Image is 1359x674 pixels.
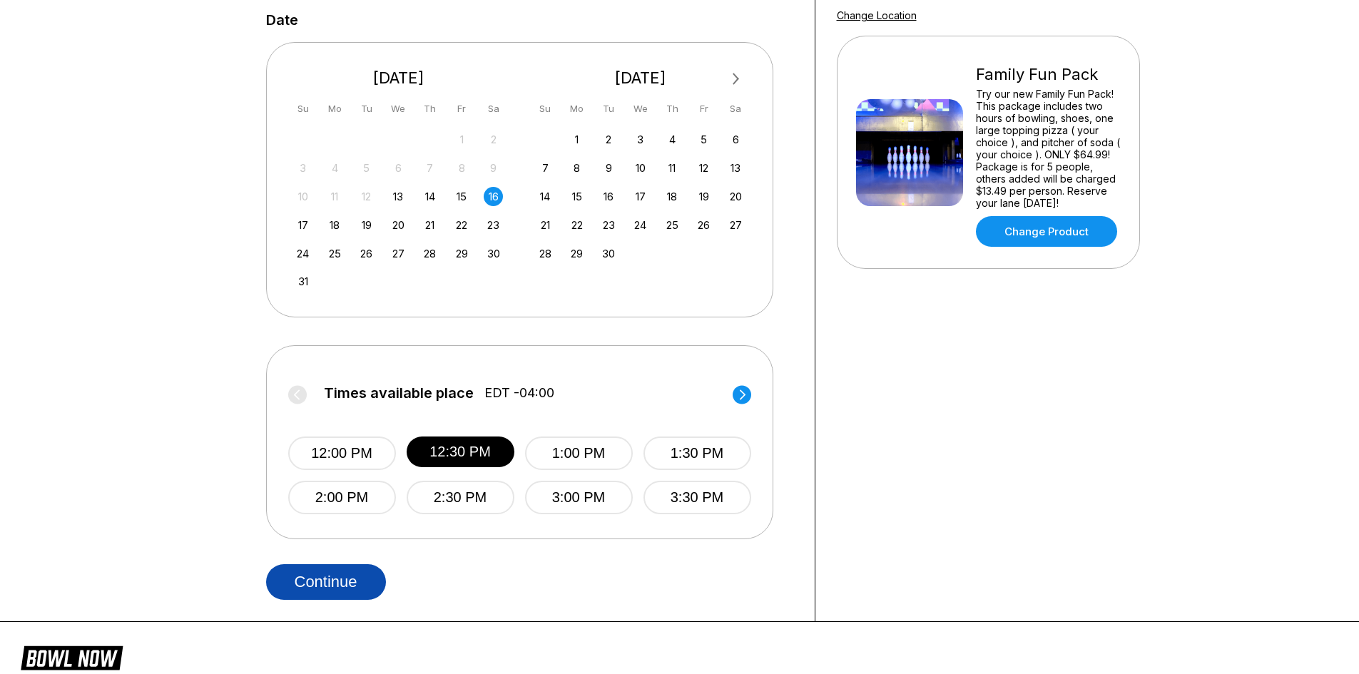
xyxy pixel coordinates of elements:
[357,158,376,178] div: Not available Tuesday, August 5th, 2025
[452,158,472,178] div: Not available Friday, August 8th, 2025
[357,99,376,118] div: Tu
[389,99,408,118] div: We
[643,481,751,514] button: 3:30 PM
[536,187,555,206] div: Choose Sunday, September 14th, 2025
[599,158,619,178] div: Choose Tuesday, September 9th, 2025
[599,130,619,149] div: Choose Tuesday, September 2nd, 2025
[389,158,408,178] div: Not available Wednesday, August 6th, 2025
[694,187,713,206] div: Choose Friday, September 19th, 2025
[567,158,586,178] div: Choose Monday, September 8th, 2025
[292,128,506,292] div: month 2025-08
[325,99,345,118] div: Mo
[452,244,472,263] div: Choose Friday, August 29th, 2025
[325,244,345,263] div: Choose Monday, August 25th, 2025
[484,130,503,149] div: Not available Saturday, August 2nd, 2025
[976,65,1121,84] div: Family Fun Pack
[534,128,748,263] div: month 2025-09
[325,215,345,235] div: Choose Monday, August 18th, 2025
[726,99,745,118] div: Sa
[325,187,345,206] div: Not available Monday, August 11th, 2025
[293,215,312,235] div: Choose Sunday, August 17th, 2025
[536,215,555,235] div: Choose Sunday, September 21st, 2025
[484,187,503,206] div: Choose Saturday, August 16th, 2025
[484,158,503,178] div: Not available Saturday, August 9th, 2025
[663,187,682,206] div: Choose Thursday, September 18th, 2025
[726,130,745,149] div: Choose Saturday, September 6th, 2025
[599,187,619,206] div: Choose Tuesday, September 16th, 2025
[389,187,408,206] div: Choose Wednesday, August 13th, 2025
[452,215,472,235] div: Choose Friday, August 22nd, 2025
[694,99,713,118] div: Fr
[726,187,745,206] div: Choose Saturday, September 20th, 2025
[856,99,963,206] img: Family Fun Pack
[525,436,633,470] button: 1:00 PM
[694,130,713,149] div: Choose Friday, September 5th, 2025
[567,215,586,235] div: Choose Monday, September 22nd, 2025
[288,481,396,514] button: 2:00 PM
[536,99,555,118] div: Su
[407,436,514,467] button: 12:30 PM
[694,215,713,235] div: Choose Friday, September 26th, 2025
[663,158,682,178] div: Choose Thursday, September 11th, 2025
[420,158,439,178] div: Not available Thursday, August 7th, 2025
[484,244,503,263] div: Choose Saturday, August 30th, 2025
[837,9,917,21] a: Change Location
[288,68,509,88] div: [DATE]
[484,215,503,235] div: Choose Saturday, August 23rd, 2025
[567,187,586,206] div: Choose Monday, September 15th, 2025
[631,187,650,206] div: Choose Wednesday, September 17th, 2025
[536,158,555,178] div: Choose Sunday, September 7th, 2025
[293,244,312,263] div: Choose Sunday, August 24th, 2025
[266,12,298,28] label: Date
[452,99,472,118] div: Fr
[420,187,439,206] div: Choose Thursday, August 14th, 2025
[976,216,1117,247] a: Change Product
[525,481,633,514] button: 3:00 PM
[567,99,586,118] div: Mo
[631,130,650,149] div: Choose Wednesday, September 3rd, 2025
[389,215,408,235] div: Choose Wednesday, August 20th, 2025
[663,99,682,118] div: Th
[599,215,619,235] div: Choose Tuesday, September 23rd, 2025
[484,99,503,118] div: Sa
[293,158,312,178] div: Not available Sunday, August 3rd, 2025
[599,244,619,263] div: Choose Tuesday, September 30th, 2025
[288,436,396,470] button: 12:00 PM
[357,187,376,206] div: Not available Tuesday, August 12th, 2025
[325,158,345,178] div: Not available Monday, August 4th, 2025
[389,244,408,263] div: Choose Wednesday, August 27th, 2025
[420,244,439,263] div: Choose Thursday, August 28th, 2025
[420,99,439,118] div: Th
[663,215,682,235] div: Choose Thursday, September 25th, 2025
[631,158,650,178] div: Choose Wednesday, September 10th, 2025
[407,481,514,514] button: 2:30 PM
[631,215,650,235] div: Choose Wednesday, September 24th, 2025
[599,99,619,118] div: Tu
[357,244,376,263] div: Choose Tuesday, August 26th, 2025
[663,130,682,149] div: Choose Thursday, September 4th, 2025
[293,99,312,118] div: Su
[726,215,745,235] div: Choose Saturday, September 27th, 2025
[484,385,554,401] span: EDT -04:00
[643,436,751,470] button: 1:30 PM
[452,130,472,149] div: Not available Friday, August 1st, 2025
[324,385,474,401] span: Times available place
[530,68,751,88] div: [DATE]
[266,564,386,600] button: Continue
[725,68,748,91] button: Next Month
[631,99,650,118] div: We
[694,158,713,178] div: Choose Friday, September 12th, 2025
[452,187,472,206] div: Choose Friday, August 15th, 2025
[293,272,312,291] div: Choose Sunday, August 31st, 2025
[567,130,586,149] div: Choose Monday, September 1st, 2025
[357,215,376,235] div: Choose Tuesday, August 19th, 2025
[420,215,439,235] div: Choose Thursday, August 21st, 2025
[726,158,745,178] div: Choose Saturday, September 13th, 2025
[976,88,1121,209] div: Try our new Family Fun Pack! This package includes two hours of bowling, shoes, one large topping...
[293,187,312,206] div: Not available Sunday, August 10th, 2025
[567,244,586,263] div: Choose Monday, September 29th, 2025
[536,244,555,263] div: Choose Sunday, September 28th, 2025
